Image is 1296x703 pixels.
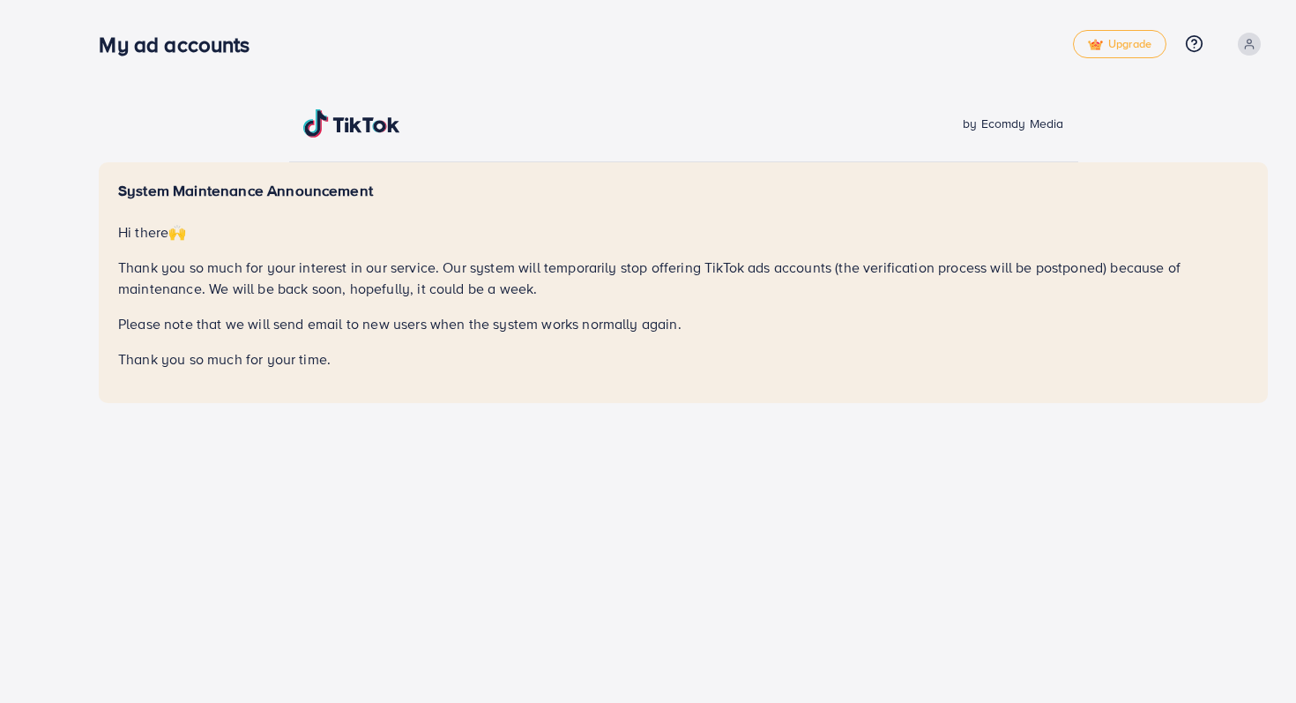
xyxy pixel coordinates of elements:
h5: System Maintenance Announcement [118,182,1248,200]
p: Thank you so much for your time. [118,348,1248,370]
p: Please note that we will send email to new users when the system works normally again. [118,313,1248,334]
span: by Ecomdy Media [963,115,1063,132]
h3: My ad accounts [99,32,264,57]
span: Upgrade [1088,38,1151,51]
p: Hi there [118,221,1248,243]
img: tick [1088,39,1103,51]
img: TikTok [303,109,400,138]
span: 🙌 [168,222,186,242]
p: Thank you so much for your interest in our service. Our system will temporarily stop offering Tik... [118,257,1248,299]
a: tickUpgrade [1073,30,1166,58]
